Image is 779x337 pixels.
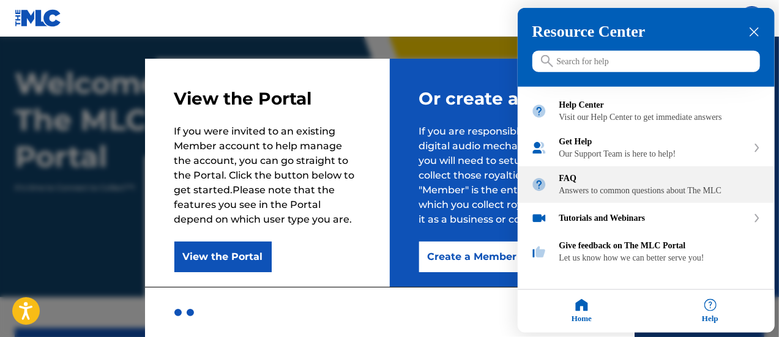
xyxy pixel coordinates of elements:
[559,253,761,263] div: Let us know how we can better serve you!
[531,140,547,156] img: module icon
[532,23,760,41] h3: Resource Center
[748,26,760,38] div: close resource center
[646,290,775,333] div: Help
[559,174,761,183] div: FAQ
[531,177,547,193] img: module icon
[753,144,761,152] svg: expand
[559,149,748,159] div: Our Support Team is here to help!
[518,290,646,333] div: Home
[531,244,547,260] img: module icon
[518,93,775,130] div: Help Center
[518,203,775,234] div: Tutorials and Webinars
[531,210,547,226] img: module icon
[518,234,775,270] div: Give feedback on The MLC Portal
[532,51,760,72] input: Search for help
[541,55,553,67] svg: icon
[531,103,547,119] img: module icon
[559,113,761,122] div: Visit our Help Center to get immediate answers
[559,241,761,251] div: Give feedback on The MLC Portal
[518,87,775,270] div: entering resource center home
[559,213,748,223] div: Tutorials and Webinars
[559,137,748,147] div: Get Help
[559,100,761,110] div: Help Center
[518,166,775,203] div: FAQ
[518,87,775,270] div: Resource center home modules
[518,130,775,166] div: Get Help
[753,214,761,223] svg: expand
[559,186,761,196] div: Answers to common questions about The MLC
